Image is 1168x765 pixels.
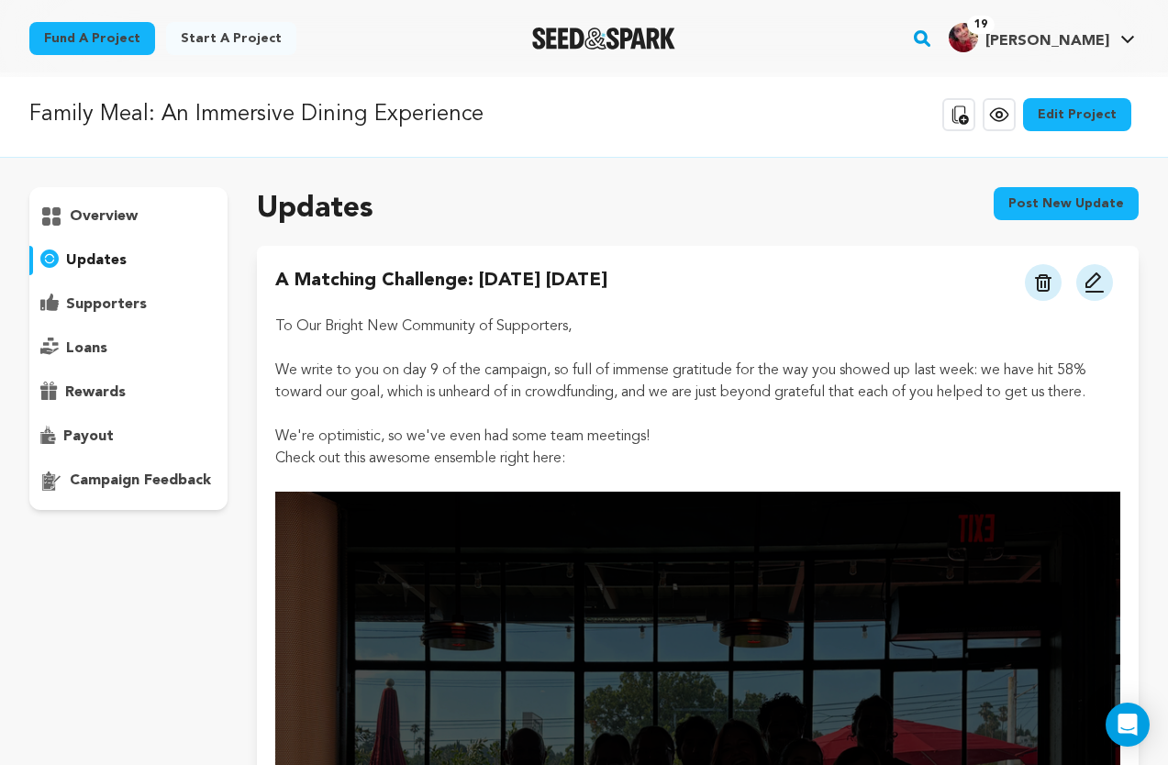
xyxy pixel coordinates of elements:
p: rewards [65,382,126,404]
a: Edit Project [1023,98,1131,131]
p: Family Meal: An Immersive Dining Experience [29,98,484,131]
button: rewards [29,378,228,407]
p: updates [66,249,127,272]
p: supporters [66,294,147,316]
p: payout [63,426,114,448]
div: Open Intercom Messenger [1106,703,1150,747]
button: campaign feedback [29,466,228,495]
p: We write to you on day 9 of the campaign, so full of immense gratitude for the way you showed up ... [275,360,1120,404]
h4: A Matching Challenge: [DATE] [DATE] [275,268,607,301]
button: supporters [29,290,228,319]
button: loans [29,334,228,363]
button: updates [29,246,228,275]
div: Siobhan O.'s Profile [949,23,1109,52]
p: campaign feedback [70,470,211,492]
p: We're optimistic, so we've even had some team meetings! [275,426,1120,448]
button: payout [29,422,228,451]
img: Seed&Spark Logo Dark Mode [532,28,676,50]
h2: Updates [257,187,373,231]
p: overview [70,205,138,227]
p: loans [66,338,107,360]
a: Fund a project [29,22,155,55]
span: [PERSON_NAME] [985,34,1109,49]
button: overview [29,202,228,231]
img: 9c064c1b743f605b.jpg [949,23,978,52]
button: Post new update [994,187,1139,220]
img: trash.svg [1035,274,1051,292]
img: pencil.svg [1084,272,1106,294]
a: Siobhan O.'s Profile [945,19,1139,52]
span: 19 [967,16,995,34]
a: Seed&Spark Homepage [532,28,676,50]
p: To Our Bright New Community of Supporters, [275,316,1120,338]
a: Start a project [166,22,296,55]
span: Siobhan O.'s Profile [945,19,1139,58]
p: Check out this awesome ensemble right here: [275,448,1120,470]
